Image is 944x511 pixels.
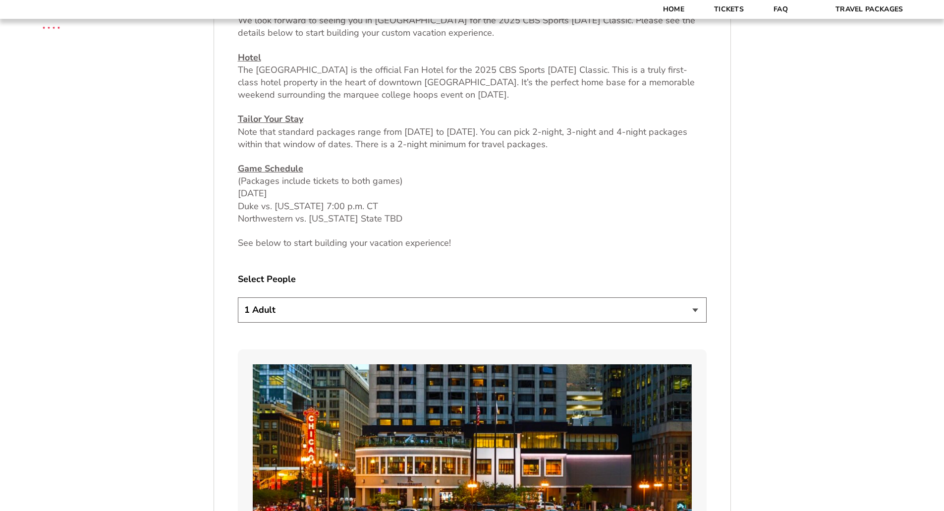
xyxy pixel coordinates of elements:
label: Select People [238,273,707,285]
p: Note that standard packages range from [DATE] to [DATE]. You can pick 2-night, 3-night and 4-nigh... [238,113,707,151]
span: See below to start building your vacation experience! [238,237,451,249]
p: The [GEOGRAPHIC_DATA] is the official Fan Hotel for the 2025 CBS Sports [DATE] Classic. This is a... [238,52,707,102]
u: Tailor Your Stay [238,113,303,125]
u: Hotel [238,52,261,63]
img: CBS Sports Thanksgiving Classic [30,5,73,48]
p: (Packages include tickets to both games) [DATE] Duke vs. [US_STATE] 7:00 p.m. CT Northwestern vs.... [238,163,707,225]
u: Game Schedule [238,163,303,174]
p: We look forward to seeing you in [GEOGRAPHIC_DATA] for the 2025 CBS Sports [DATE] Classic. Please... [238,14,707,39]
